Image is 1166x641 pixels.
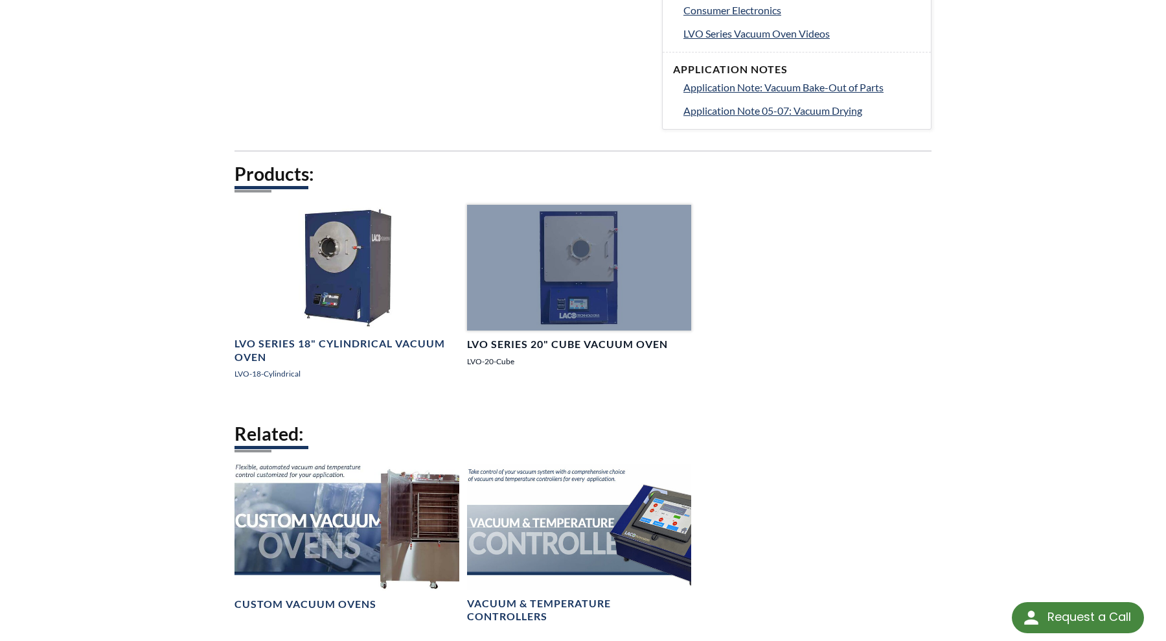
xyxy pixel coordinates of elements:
[467,597,692,624] h4: Vacuum & Temperature Controllers
[234,422,932,446] h2: Related:
[234,464,459,611] a: Custom Vacuum Ovens headerCustom Vacuum Ovens
[467,464,692,624] a: Header showing Vacuum & Temp ControllerVacuum & Temperature Controllers
[234,367,459,380] p: LVO-18-Cylindrical
[673,63,920,76] h4: Application Notes
[467,338,668,351] h4: LVO Series 20" Cube Vacuum Oven
[234,337,459,364] h4: LVO Series 18" Cylindrical Vacuum Oven
[683,81,884,93] span: Application Note: Vacuum Bake-Out of Parts
[1012,602,1144,633] div: Request a Call
[683,79,920,96] a: Application Note: Vacuum Bake-Out of Parts
[467,355,692,367] p: LVO-20-Cube
[1021,607,1042,628] img: round button
[1047,602,1131,632] div: Request a Call
[234,162,932,186] h2: Products:
[683,27,830,40] span: LVO Series Vacuum Oven Videos
[467,205,692,378] a: Vacuum Oven Cube Front Aluminum Door, front viewLVO Series 20" Cube Vacuum OvenLVO-20-Cube
[234,598,376,611] h4: Custom Vacuum Ovens
[683,25,920,42] a: LVO Series Vacuum Oven Videos
[234,205,459,391] a: Vacuum Oven Cylindrical Chamber front angle viewLVO Series 18" Cylindrical Vacuum OvenLVO-18-Cyli...
[683,104,862,117] span: Application Note 05-07: Vacuum Drying
[683,102,920,119] a: Application Note 05-07: Vacuum Drying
